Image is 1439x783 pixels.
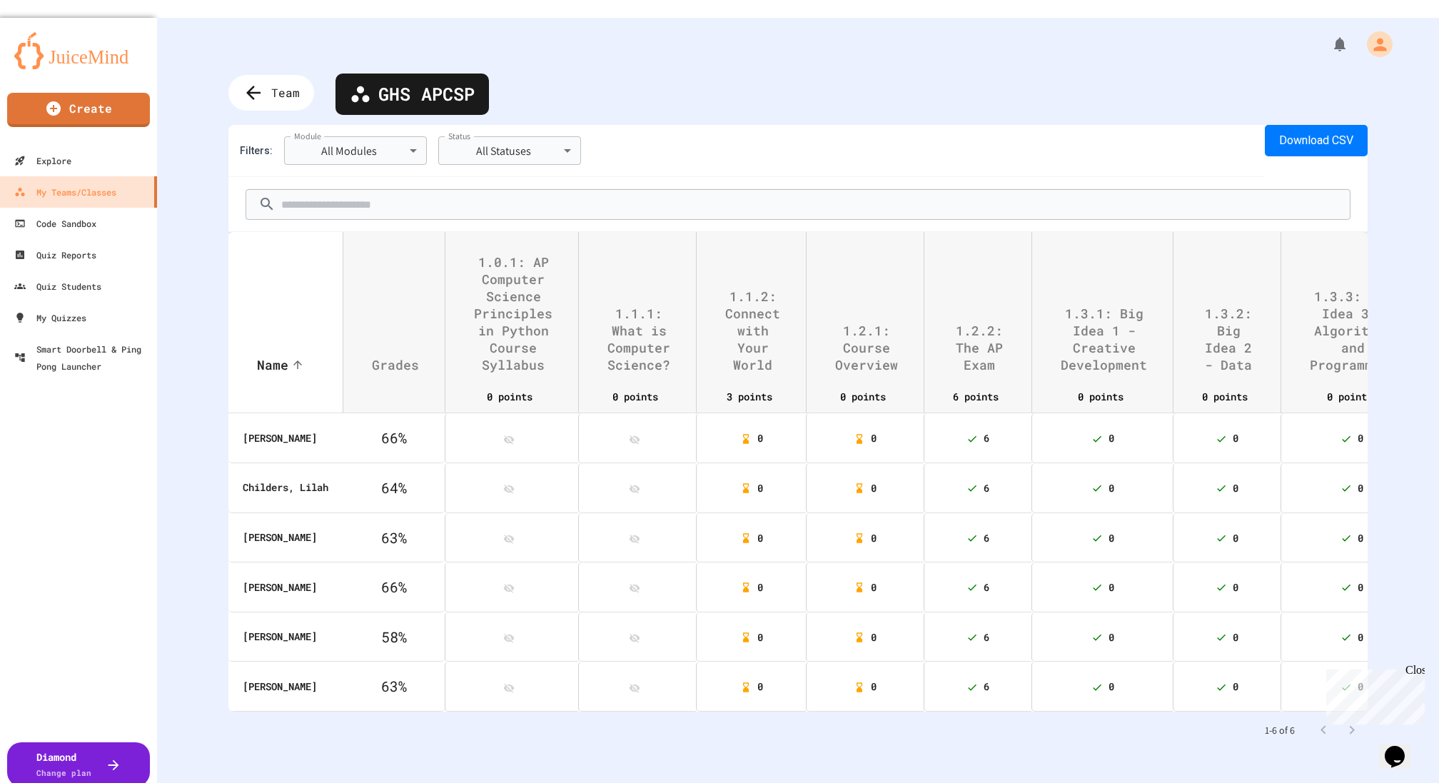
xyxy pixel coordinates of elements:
div: Smart Doorbell & Ping Pong Launcher [14,340,151,375]
span: 0 [1109,680,1114,694]
span: 0 points [840,388,912,405]
span: 0 points [1078,388,1149,405]
span: 0 [757,680,763,694]
span: 0 points [1202,388,1273,405]
span: 0 [871,432,877,445]
span: 0 [871,531,877,545]
th: [PERSON_NAME] [228,413,343,463]
div: All Modules [284,136,427,165]
th: Childers, Lilah [228,463,343,513]
div: Explore [14,152,71,169]
div: Diamond [36,749,91,779]
span: 0 [757,580,763,594]
div: Quiz Reports [14,246,96,263]
div: Filters: [240,143,273,158]
th: 64 % [343,463,445,513]
div: My Notifications [1305,32,1352,56]
th: [PERSON_NAME] [228,513,343,563]
div: Quiz Students [14,278,101,295]
span: 6 [984,432,989,445]
span: 6 [984,680,989,694]
span: 1.2.2: The AP Exam [953,322,1024,373]
span: Name [257,356,307,373]
span: 0 [1358,580,1363,594]
span: 0 [1109,531,1114,545]
span: 0 points [1327,388,1398,405]
label: Module [294,130,321,142]
span: 0 [1233,630,1238,644]
span: 0 [1358,432,1363,445]
span: 1.3.1: Big Idea 1 - Creative Development [1061,305,1166,373]
label: Status [448,130,471,142]
div: My Quizzes [14,309,86,326]
th: 66 % [343,413,445,463]
span: 1.3.2: Big Idea 2 - Data [1202,305,1273,373]
iframe: chat widget [1379,726,1425,769]
span: 6 [984,630,989,644]
span: 6 [984,481,989,495]
span: Grades [372,356,438,373]
th: 58 % [343,612,445,662]
div: Code Sandbox [14,215,96,232]
th: [PERSON_NAME] [228,612,343,662]
span: 0 [1109,432,1114,445]
span: 3 points [727,388,798,405]
span: 0 [757,531,763,545]
div: Chat with us now!Close [6,6,99,91]
span: 0 points [487,388,558,405]
span: 6 [984,531,989,545]
span: 0 [1233,680,1238,694]
span: 0 [1358,630,1363,644]
span: 0 [871,630,877,644]
span: 1.0.1: AP Computer Science Principles in Python Course Syllabus [474,253,571,373]
span: Team [271,84,300,101]
span: 0 [1109,580,1114,594]
div: My Account [1352,28,1396,61]
th: [PERSON_NAME] [228,562,343,612]
a: Create [7,93,150,127]
span: 0 [1109,630,1114,644]
th: [PERSON_NAME] [228,662,343,712]
th: 66 % [343,562,445,612]
span: 1.2.1: Course Overview [835,322,917,373]
span: 0 [757,630,763,644]
span: 0 [757,481,763,495]
th: 63 % [343,513,445,563]
span: 1.1.2: Connect with Your World [725,288,799,373]
th: 63 % [343,662,445,712]
span: 0 [1233,481,1238,495]
span: 0 [1109,481,1114,495]
span: 0 [1358,531,1363,545]
span: 1.3.3: Big Idea 3 - Algorithms and Programming [1310,288,1415,373]
button: Download CSV [1265,125,1368,156]
span: 0 [1233,580,1238,594]
div: My Teams/Classes [14,183,116,201]
span: 1.1.1: What is Computer Science? [607,305,689,373]
span: Change plan [36,767,91,778]
span: 6 points [953,388,1024,405]
span: 0 points [612,388,684,405]
span: 6 [984,580,989,594]
span: GHS APCSP [378,81,475,108]
span: 0 [757,432,763,445]
span: 0 [1233,531,1238,545]
span: 0 [871,580,877,594]
iframe: chat widget [1321,664,1425,724]
span: 0 [1233,432,1238,445]
span: 0 [871,481,877,495]
span: 0 [871,680,877,694]
img: logo-orange.svg [14,32,143,69]
span: 0 [1358,481,1363,495]
div: All Statuses [438,136,581,165]
p: 1-6 of 6 [1265,723,1295,737]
